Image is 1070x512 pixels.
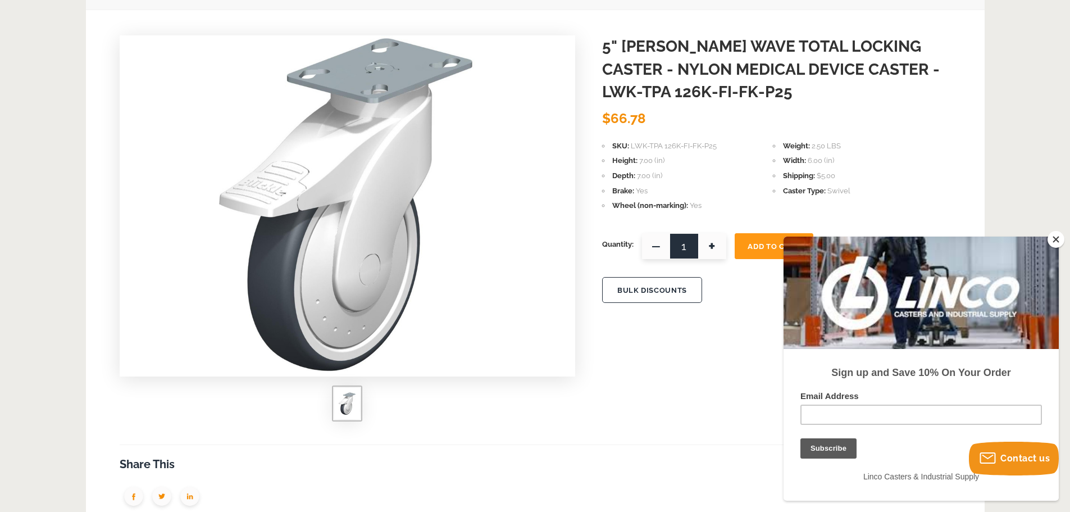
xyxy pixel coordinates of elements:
span: 7.00 (in) [639,156,664,165]
label: Email Address [17,155,258,168]
span: Linco Casters & Industrial Supply [80,235,195,244]
span: Add To Cart [748,242,800,251]
button: Add To Cart [735,233,813,259]
span: $5.00 [817,171,835,180]
span: — [642,233,670,259]
span: Width [783,156,806,165]
button: Contact us [969,442,1059,475]
span: 2.50 LBS [812,142,841,150]
span: Caster Type [783,187,826,195]
span: Yes [636,187,648,195]
span: LWK-TPA 126K-FI-FK-P25 [631,142,717,150]
img: group-1949.png [148,484,176,512]
img: group-1951.png [176,484,204,512]
span: + [698,233,726,259]
img: group-1950.png [120,484,148,512]
img: 5" BLICKLE WAVE TOTAL LOCKING CASTER - NYLON MEDICAL DEVICE CASTER - LWK-TPA 126K-FI-FK-P25 [339,392,356,415]
span: Brake [612,187,634,195]
span: SKU [612,142,629,150]
span: Swivel [827,187,850,195]
span: 6.00 (in) [808,156,834,165]
span: Contact us [1000,453,1050,464]
button: BULK DISCOUNTS [602,277,702,303]
span: Yes [690,201,702,210]
span: 7.00 (in) [637,171,662,180]
button: Close [1048,231,1064,248]
img: 5" BLICKLE WAVE TOTAL LOCKING CASTER - NYLON MEDICAL DEVICE CASTER - LWK-TPA 126K-FI-FK-P25 [219,35,475,373]
span: Depth [612,171,635,180]
h3: Share This [120,456,951,473]
span: Weight [783,142,810,150]
strong: Sign up and Save 10% On Your Order [48,130,227,142]
span: Shipping [783,171,815,180]
span: Height [612,156,638,165]
span: Quantity [602,233,634,256]
span: Wheel (non-marking) [612,201,688,210]
h1: 5" [PERSON_NAME] WAVE TOTAL LOCKING CASTER - NYLON MEDICAL DEVICE CASTER - LWK-TPA 126K-FI-FK-P25 [602,35,951,104]
span: $66.78 [602,110,646,126]
input: Subscribe [17,202,73,222]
